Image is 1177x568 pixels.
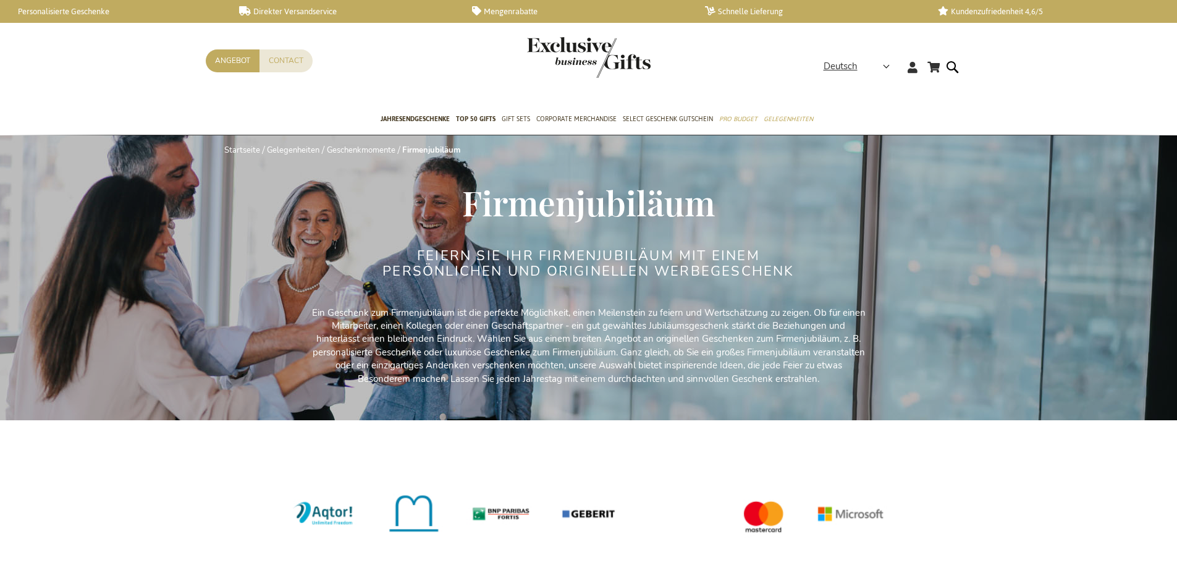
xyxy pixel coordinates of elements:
span: Gift Sets [502,112,530,125]
a: Contact [259,49,313,72]
span: TOP 50 Gifts [456,112,496,125]
span: Pro Budget [719,112,757,125]
a: Personalisierte Geschenke [6,6,219,17]
a: Direkter Versandservice [239,6,452,17]
a: Mengenrabatte [472,6,685,17]
a: Kundenzufriedenheit 4,6/5 [938,6,1151,17]
a: Pro Budget [719,104,757,135]
a: Jahresendgeschenke [381,104,450,135]
a: Startseite [224,145,260,156]
a: Angebot [206,49,259,72]
a: Geschenkmomente [327,145,395,156]
h2: FEIERN SIE IHR FIRMENJUBILÄUM MIT EINEM PERSÖNLICHEN UND ORIGINELLEN WERBEGESCHENK [357,248,821,278]
a: store logo [527,37,589,78]
span: Gelegenheiten [764,112,813,125]
span: Select Geschenk Gutschein [623,112,713,125]
span: Corporate Merchandise [536,112,617,125]
p: Ein Geschenk zum Firmenjubiläum ist die perfekte Möglichkeit, einen Meilenstein zu feiern und Wer... [311,307,867,386]
span: Firmenjubiläum [462,179,715,225]
a: Gift Sets [502,104,530,135]
a: TOP 50 Gifts [456,104,496,135]
span: Jahresendgeschenke [381,112,450,125]
a: Gelegenheiten [764,104,813,135]
a: Select Geschenk Gutschein [623,104,713,135]
span: Deutsch [824,59,858,74]
strong: Firmenjubiläum [402,145,460,156]
a: Corporate Merchandise [536,104,617,135]
img: Exclusive Business gifts logo [527,37,651,78]
a: Schnelle Lieferung [705,6,918,17]
a: Gelegenheiten [267,145,319,156]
